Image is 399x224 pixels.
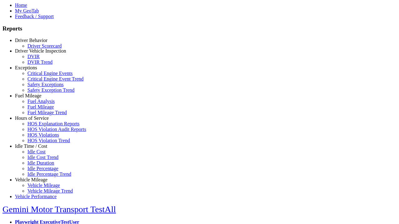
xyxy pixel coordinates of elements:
[27,171,71,177] a: Idle Percentage Trend
[27,121,79,126] a: HOS Explanation Reports
[15,38,47,43] a: Driver Behavior
[27,132,59,138] a: HOS Violations
[15,14,54,19] a: Feedback / Support
[15,143,47,149] a: Idle Time / Cost
[15,115,49,121] a: Hours of Service
[27,54,40,59] a: DVIR
[27,82,64,87] a: Safety Exceptions
[27,71,73,76] a: Critical Engine Events
[27,99,55,104] a: Fuel Analysis
[27,104,54,110] a: Fuel Mileage
[2,204,116,214] a: Gemini Motor Transport TestAll
[15,177,47,182] a: Vehicle Mileage
[27,149,46,154] a: Idle Cost
[27,166,58,171] a: Idle Percentage
[15,48,66,54] a: Driver Vehicle Inspection
[27,155,59,160] a: Idle Cost Trend
[27,43,62,49] a: Driver Scorecard
[27,87,75,93] a: Safety Exception Trend
[2,25,397,32] h3: Reports
[27,59,52,65] a: DVIR Trend
[15,2,27,8] a: Home
[15,93,41,98] a: Fuel Mileage
[27,127,86,132] a: HOS Violation Audit Reports
[27,110,67,115] a: Fuel Mileage Trend
[27,160,54,166] a: Idle Duration
[15,8,39,13] a: My GeoTab
[15,65,37,70] a: Exceptions
[27,183,60,188] a: Vehicle Mileage
[27,76,84,82] a: Critical Engine Event Trend
[15,194,57,199] a: Vehicle Performance
[27,188,73,194] a: Vehicle Mileage Trend
[27,138,70,143] a: HOS Violation Trend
